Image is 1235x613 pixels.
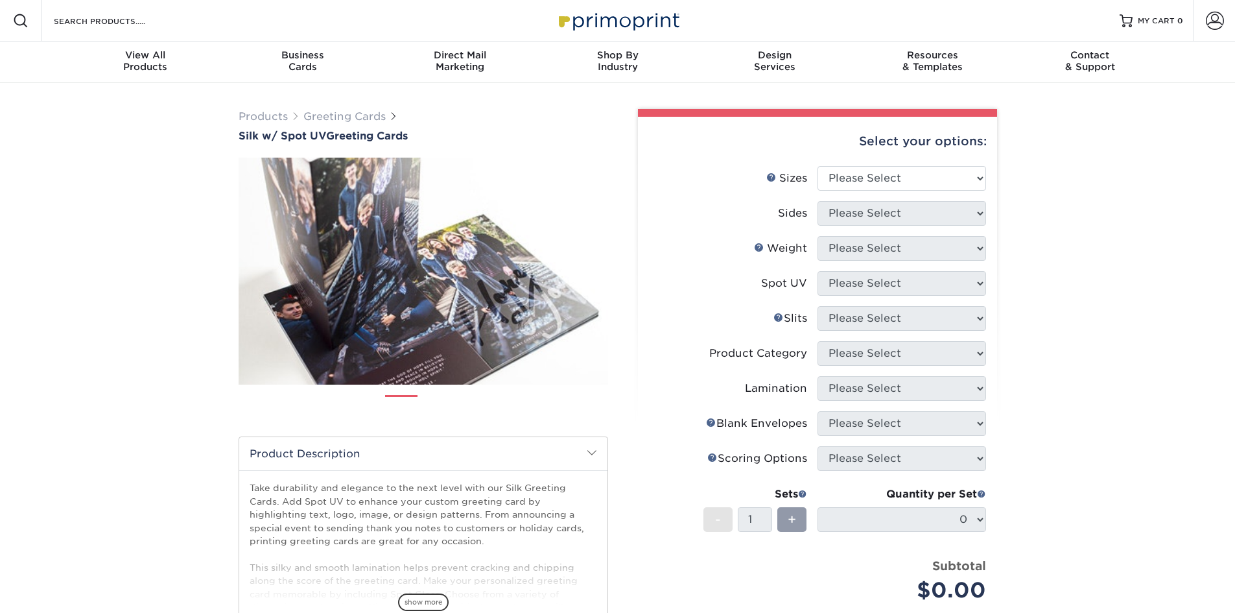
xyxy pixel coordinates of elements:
[696,49,854,73] div: Services
[67,49,224,73] div: Products
[788,510,796,529] span: +
[239,110,288,123] a: Products
[854,42,1011,83] a: Resources& Templates
[224,42,381,83] a: BusinessCards
[1011,49,1169,73] div: & Support
[224,49,381,61] span: Business
[1138,16,1175,27] span: MY CART
[53,13,179,29] input: SEARCH PRODUCTS.....
[239,143,608,399] img: Silk w/ Spot UV 01
[696,42,854,83] a: DesignServices
[715,510,721,529] span: -
[773,311,807,326] div: Slits
[761,276,807,291] div: Spot UV
[817,487,986,502] div: Quantity per Set
[239,130,608,142] h1: Greeting Cards
[854,49,1011,73] div: & Templates
[381,49,539,61] span: Direct Mail
[429,390,461,422] img: Greeting Cards 02
[239,130,608,142] a: Silk w/ Spot UVGreeting Cards
[1011,42,1169,83] a: Contact& Support
[827,575,986,606] div: $0.00
[778,206,807,221] div: Sides
[67,42,224,83] a: View AllProducts
[709,346,807,361] div: Product Category
[398,594,449,611] span: show more
[539,49,696,61] span: Shop By
[381,49,539,73] div: Marketing
[703,487,807,502] div: Sets
[766,171,807,186] div: Sizes
[648,117,987,166] div: Select your options:
[539,49,696,73] div: Industry
[67,49,224,61] span: View All
[696,49,854,61] span: Design
[932,559,986,573] strong: Subtotal
[553,6,683,34] img: Primoprint
[745,381,807,396] div: Lamination
[1011,49,1169,61] span: Contact
[381,42,539,83] a: Direct MailMarketing
[707,451,807,466] div: Scoring Options
[385,391,418,423] img: Greeting Cards 01
[239,437,607,470] h2: Product Description
[224,49,381,73] div: Cards
[854,49,1011,61] span: Resources
[303,110,386,123] a: Greeting Cards
[539,42,696,83] a: Shop ByIndustry
[754,241,807,256] div: Weight
[239,130,326,142] span: Silk w/ Spot UV
[706,416,807,431] div: Blank Envelopes
[1177,16,1183,25] span: 0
